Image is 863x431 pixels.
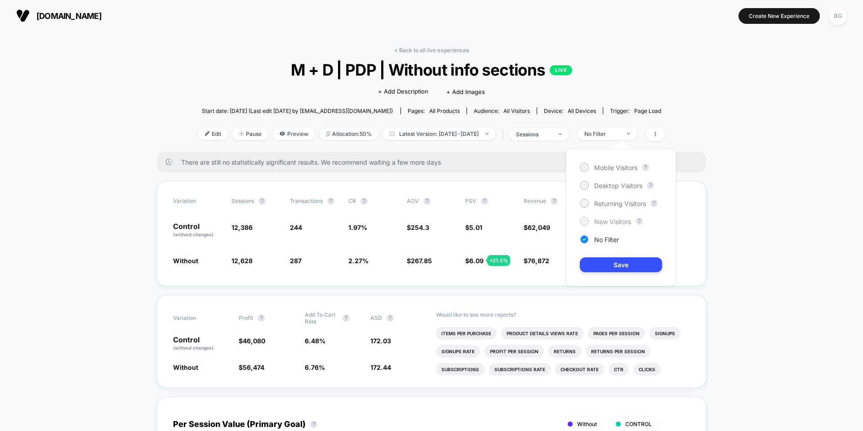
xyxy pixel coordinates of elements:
[524,198,546,204] span: Revenue
[173,198,222,205] span: Variation
[310,421,317,428] button: ?
[343,314,350,322] button: ?
[465,257,484,265] span: $
[584,130,620,137] div: No Filter
[489,363,551,376] li: Subscriptions Rate
[16,9,30,22] img: Visually logo
[305,337,325,345] span: 6.48 %
[649,327,681,340] li: Signups
[383,128,495,140] span: Latest Version: [DATE] - [DATE]
[36,11,102,21] span: [DOMAIN_NAME]
[243,364,264,371] span: 56,474
[239,314,253,321] span: Profit
[173,345,214,350] span: (without changes)
[528,224,550,231] span: 62,049
[503,108,530,114] span: All Visitors
[13,9,104,23] button: [DOMAIN_NAME]
[568,108,596,114] span: all devices
[528,257,549,265] span: 76,872
[181,158,688,166] span: There are still no statistically significant results. We recommend waiting a few more days
[173,223,222,238] p: Control
[390,131,395,136] img: calendar
[290,224,302,231] span: 244
[465,198,476,204] span: PSV
[436,311,690,318] p: Would like to see more reports?
[239,131,244,136] img: end
[411,257,432,265] span: 267.85
[348,198,356,204] span: CR
[446,88,485,95] span: + Add Images
[474,108,530,114] div: Audience:
[258,198,266,205] button: ?
[436,327,497,340] li: Items Per Purchase
[407,198,419,204] span: AOV
[370,364,391,371] span: 172.44
[610,108,661,114] div: Trigger:
[198,128,228,140] span: Edit
[588,327,645,340] li: Pages Per Session
[243,337,265,345] span: 46,080
[524,257,549,265] span: $
[407,224,429,231] span: $
[305,364,325,371] span: 6.76 %
[465,224,482,231] span: $
[429,108,460,114] span: all products
[436,345,480,358] li: Signups Rate
[577,421,597,427] span: Without
[378,87,428,96] span: + Add Description
[481,198,488,205] button: ?
[633,363,661,376] li: Clicks
[738,8,820,24] button: Create New Experience
[555,363,604,376] li: Checkout Rate
[634,108,661,114] span: Page Load
[231,224,253,231] span: 12,386
[609,363,629,376] li: Ctr
[594,236,619,243] span: No Filter
[394,47,469,54] a: < Back to all live experiences
[173,336,230,351] p: Control
[222,60,641,79] span: M + D | PDP | Without info sections
[469,224,482,231] span: 5.01
[305,311,338,325] span: Add To Cart Rate
[239,364,264,371] span: $
[258,314,265,322] button: ?
[647,182,654,189] button: ?
[423,198,431,205] button: ?
[232,128,268,140] span: Pause
[516,131,552,138] div: sessions
[485,345,544,358] li: Profit Per Session
[290,257,302,265] span: 287
[586,345,650,358] li: Returns Per Session
[231,257,253,265] span: 12,628
[173,311,222,325] span: Variation
[360,198,368,205] button: ?
[436,363,485,376] li: Subscriptions
[594,164,637,171] span: Mobile Visitors
[205,131,209,136] img: edit
[650,200,658,207] button: ?
[625,421,652,427] span: CONTROL
[594,182,642,189] span: Desktop Visitors
[239,337,265,345] span: $
[370,314,382,321] span: ASD
[487,255,510,266] div: + 21.5 %
[273,128,315,140] span: Preview
[408,108,460,114] div: Pages:
[524,224,550,231] span: $
[580,257,662,272] button: Save
[231,198,254,204] span: Sessions
[594,218,631,225] span: New Visitors
[485,133,489,135] img: end
[594,200,646,207] span: Returning Visitors
[407,257,432,265] span: $
[173,364,198,371] span: Without
[537,108,603,114] span: Device:
[636,218,643,225] button: ?
[469,257,484,265] span: 6.09
[548,345,581,358] li: Returns
[411,224,429,231] span: 254.3
[173,257,198,265] span: Without
[559,133,562,135] img: end
[642,164,649,171] button: ?
[501,327,583,340] li: Product Details Views Rate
